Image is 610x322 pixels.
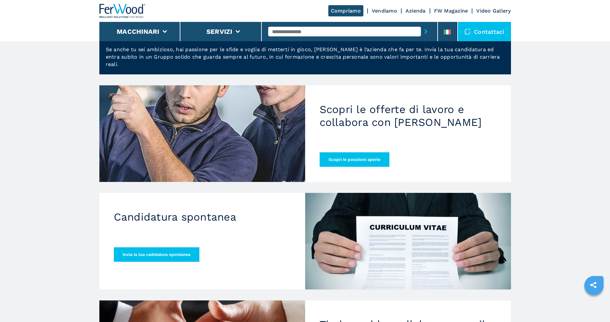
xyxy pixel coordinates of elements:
[320,152,389,167] button: Scopri le posizioni aperte
[405,8,426,14] a: Azienda
[464,28,471,35] img: Contattaci
[99,46,511,74] p: Se anche tu sei ambizioso, hai passione per le sfide e voglia di metterti in gioco, [PERSON_NAME]...
[585,277,601,293] a: sharethis
[434,8,468,14] a: FW Magazine
[114,247,199,262] button: Invia la tua cadidatura spontanea
[206,28,232,35] button: Servizi
[476,8,511,14] a: Video Gallery
[421,24,431,39] button: submit-button
[99,85,305,182] img: Scopri le offerte di lavoro e collabora con Ferwood
[114,211,291,223] h2: Candidatura spontanea
[372,8,397,14] a: Vendiamo
[320,103,496,128] h2: Scopri le offerte di lavoro e collabora con [PERSON_NAME]
[117,28,159,35] button: Macchinari
[99,4,146,18] img: Ferwood
[458,22,511,41] div: Contattaci
[583,293,605,317] iframe: Chat
[328,5,363,16] a: Compriamo
[305,193,511,289] img: Candidatura spontanea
